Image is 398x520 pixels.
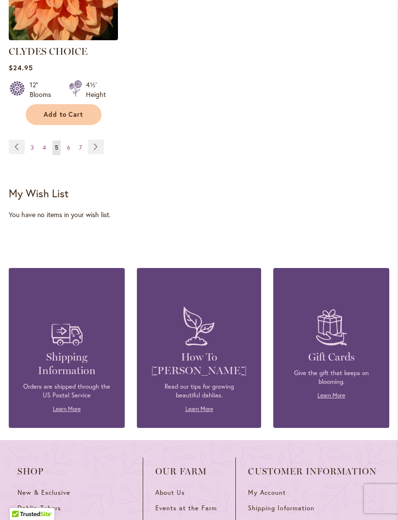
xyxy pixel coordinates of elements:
h4: Shipping Information [23,350,110,378]
a: Clyde's Choice [9,33,118,42]
span: Shop [17,467,131,476]
a: Learn More [185,405,213,412]
span: 7 [79,144,82,151]
span: 3 [31,144,34,151]
span: Dahlia Tubers [17,504,61,512]
p: Orders are shipped through the US Postal Service [23,382,110,400]
span: $24.95 [9,63,33,72]
span: Add to Cart [44,110,83,119]
p: Read our tips for growing beautiful dahlias. [151,382,247,400]
div: 4½' Height [86,80,106,99]
span: 5 [55,144,58,151]
h4: How To [PERSON_NAME] [151,350,247,378]
strong: My Wish List [9,186,68,200]
button: Add to Cart [26,104,101,125]
iframe: Launch Accessibility Center [7,486,34,513]
a: CLYDES CHOICE [9,46,87,57]
span: Shipping Information [248,504,314,512]
a: 3 [28,141,36,155]
a: Learn More [317,392,345,399]
span: About Us [155,488,185,497]
span: My Account [248,488,286,497]
div: 12" Blooms [30,80,57,99]
span: Our Farm [155,467,223,476]
span: New & Exclusive [17,488,70,497]
div: You have no items in your wish list. [9,210,389,220]
span: Events at the Farm [155,504,216,512]
a: Learn More [53,405,81,412]
a: 7 [77,141,84,155]
p: Give the gift that keeps on blooming. [288,369,375,386]
span: Customer Information [248,467,377,476]
span: 6 [67,144,70,151]
a: 6 [65,141,73,155]
span: 4 [43,144,46,151]
h4: Gift Cards [288,350,375,364]
a: 4 [40,141,49,155]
